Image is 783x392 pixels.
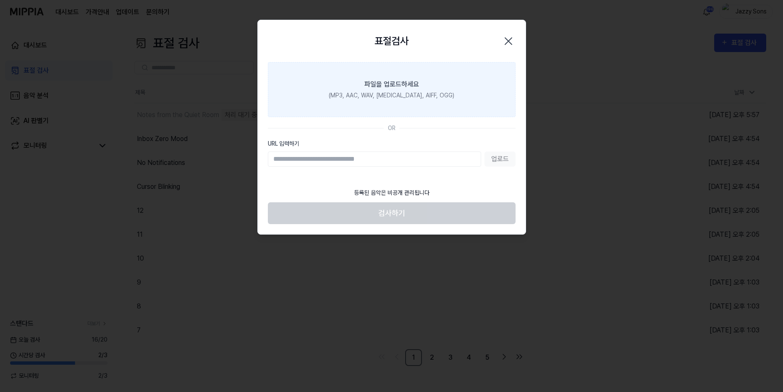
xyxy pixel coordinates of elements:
div: 파일을 업로드하세요 [364,79,419,89]
div: (MP3, AAC, WAV, [MEDICAL_DATA], AIFF, OGG) [329,91,454,100]
div: OR [388,124,395,133]
div: 등록된 음악은 비공개 관리됩니다 [349,183,435,202]
h2: 표절검사 [374,34,409,49]
label: URL 입력하기 [268,139,516,148]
